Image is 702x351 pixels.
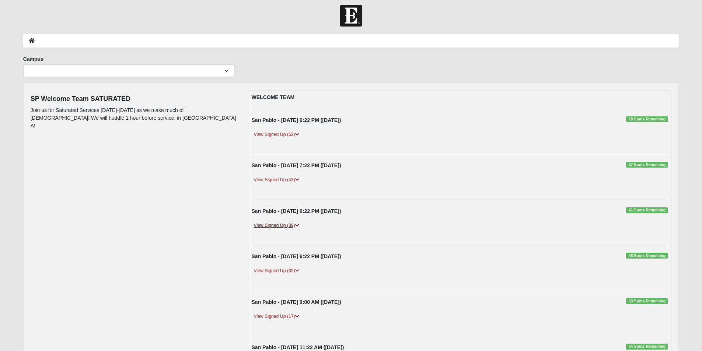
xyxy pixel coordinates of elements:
strong: WELCOME TEAM [252,94,295,100]
h4: SP Welcome Team SATURATED [31,95,237,103]
span: 37 Spots Remaining [626,162,668,168]
strong: San Pablo - [DATE] 6:22 PM ([DATE]) [252,253,341,259]
a: View Signed Up (52) [252,131,301,138]
span: 54 Spots Remaining [626,344,668,350]
strong: San Pablo - [DATE] 6:22 PM ([DATE]) [252,208,341,214]
p: Join us for Saturated Services [DATE]-[DATE] as we make much of [DEMOGRAPHIC_DATA]! We will huddl... [31,106,237,130]
a: View Signed Up (43) [252,176,301,184]
strong: San Pablo - [DATE] 9:00 AM ([DATE]) [252,299,341,305]
span: 48 Spots Remaining [626,253,668,259]
span: 41 Spots Remaining [626,207,668,213]
label: Campus [23,55,43,63]
a: View Signed Up (17) [252,313,301,320]
strong: San Pablo - [DATE] 6:22 PM ([DATE]) [252,117,341,123]
strong: San Pablo - [DATE] 7:22 PM ([DATE]) [252,162,341,168]
a: View Signed Up (39) [252,222,301,229]
a: View Signed Up (32) [252,267,301,275]
span: 63 Spots Remaining [626,298,668,304]
img: Church of Eleven22 Logo [340,5,362,27]
span: 28 Spots Remaining [626,116,668,122]
strong: San Pablo - [DATE] 11:22 AM ([DATE]) [252,344,344,350]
